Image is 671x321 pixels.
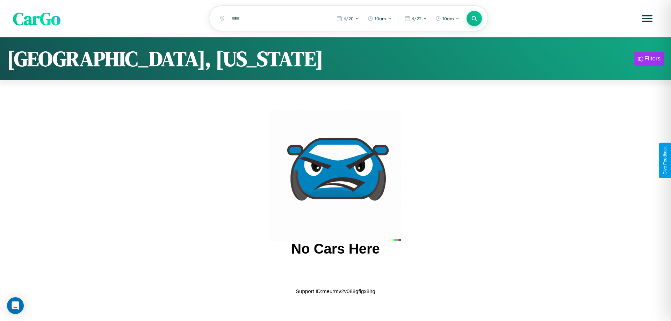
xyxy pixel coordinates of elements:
[7,297,24,314] div: Open Intercom Messenger
[296,286,375,296] p: Support ID: meurmv2v088gflgx8irg
[291,241,380,257] h2: No Cars Here
[270,110,401,241] img: car
[637,9,657,28] button: Open menu
[7,44,323,73] h1: [GEOGRAPHIC_DATA], [US_STATE]
[412,16,421,21] span: 4 / 22
[344,16,354,21] span: 4 / 20
[364,13,395,24] button: 10am
[375,16,386,21] span: 10am
[644,55,661,62] div: Filters
[442,16,454,21] span: 10am
[13,6,60,30] span: CarGo
[634,52,664,66] button: Filters
[663,146,668,175] div: Give Feedback
[432,13,463,24] button: 10am
[401,13,431,24] button: 4/22
[333,13,363,24] button: 4/20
